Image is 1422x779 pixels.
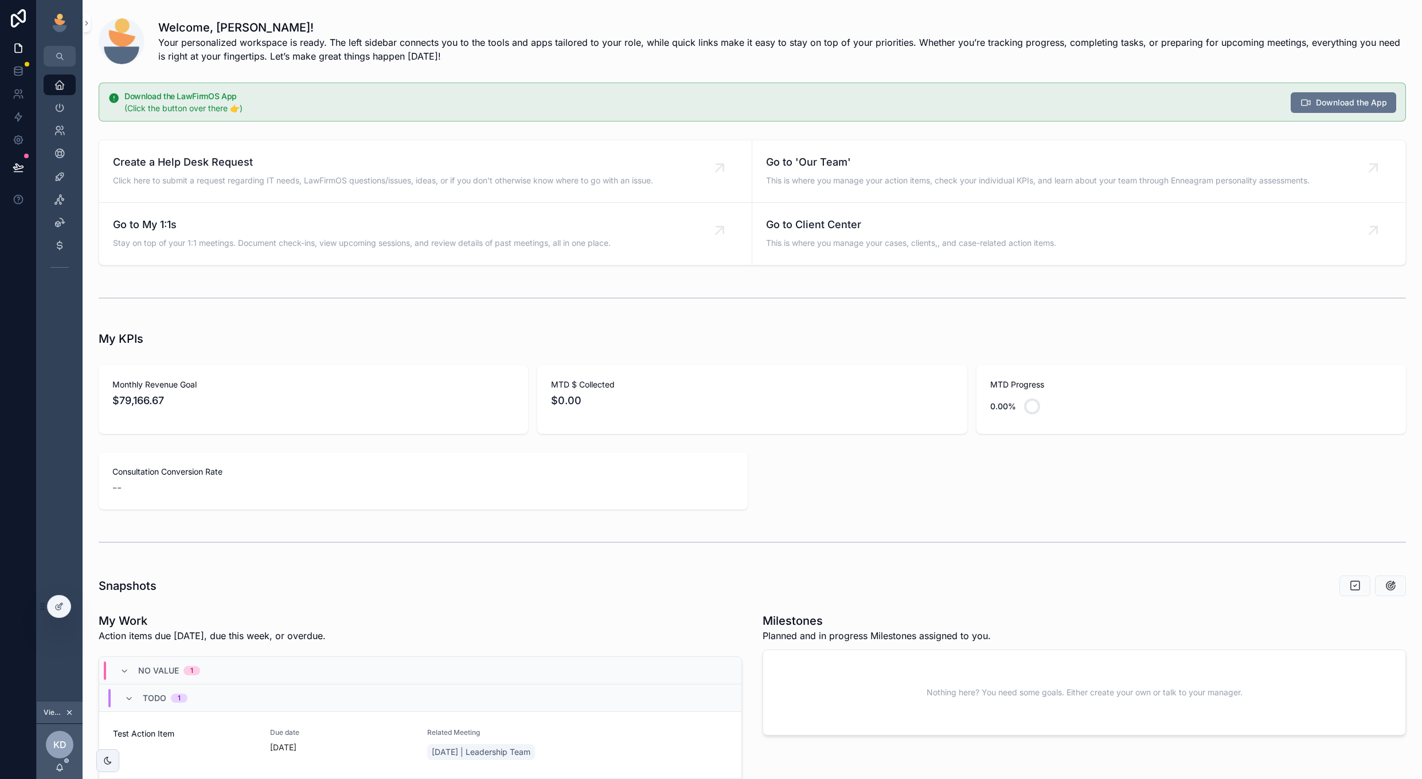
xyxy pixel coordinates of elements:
[551,393,953,409] span: $0.00
[190,666,193,675] div: 1
[37,66,83,291] div: scrollable content
[270,742,296,753] p: [DATE]
[270,728,413,737] span: Due date
[99,578,157,594] h1: Snapshots
[427,728,571,737] span: Related Meeting
[990,395,1016,418] div: 0.00%
[99,331,143,347] h1: My KPIs
[158,36,1406,63] span: Your personalized workspace is ready. The left sidebar connects you to the tools and apps tailore...
[112,480,122,496] span: --
[158,19,1406,36] h1: Welcome, [PERSON_NAME]!
[990,379,1392,390] span: MTD Progress
[113,154,653,170] span: Create a Help Desk Request
[112,393,514,409] span: $79,166.67
[143,692,166,704] span: Todo
[1291,92,1396,113] button: Download the App
[44,708,63,717] span: Viewing as [PERSON_NAME]
[178,694,181,703] div: 1
[50,14,69,32] img: App logo
[752,140,1405,203] a: Go to 'Our Team'This is where you manage your action items, check your individual KPIs, and learn...
[1316,97,1387,108] span: Download the App
[124,103,1282,114] div: (Click the button over there 👉)
[124,103,243,113] span: (Click the button over there 👉)
[99,140,752,203] a: Create a Help Desk RequestClick here to submit a request regarding IT needs, LawFirmOS questions/...
[113,175,653,186] span: Click here to submit a request regarding IT needs, LawFirmOS questions/issues, ideas, or if you d...
[551,379,953,390] span: MTD $ Collected
[99,712,741,779] a: Test Action ItemDue date[DATE]Related Meeting[DATE] | Leadership Team
[763,613,991,629] h1: Milestones
[427,744,535,760] a: [DATE] | Leadership Team
[112,379,514,390] span: Monthly Revenue Goal
[113,728,256,739] span: Test Action Item
[113,217,611,233] span: Go to My 1:1s
[766,237,1056,249] span: This is where you manage your cases, clients,, and case-related action items.
[113,237,611,249] span: Stay on top of your 1:1 meetings. Document check-ins, view upcoming sessions, and review details ...
[124,92,1282,100] h5: Download the LawFirmOS App
[927,687,1243,698] span: Nothing here? You need some goals. Either create your own or talk to your manager.
[112,466,734,477] span: Consultation Conversion Rate
[138,665,179,676] span: No value
[99,613,326,629] h1: My Work
[53,738,67,751] span: KD
[99,629,326,643] p: Action items due [DATE], due this week, or overdue.
[766,217,1056,233] span: Go to Client Center
[752,203,1405,265] a: Go to Client CenterThis is where you manage your cases, clients,, and case-related action items.
[432,746,530,758] span: [DATE] | Leadership Team
[766,175,1310,186] span: This is where you manage your action items, check your individual KPIs, and learn about your team...
[763,629,991,643] span: Planned and in progress Milestones assigned to you.
[766,154,1310,170] span: Go to 'Our Team'
[99,203,752,265] a: Go to My 1:1sStay on top of your 1:1 meetings. Document check-ins, view upcoming sessions, and re...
